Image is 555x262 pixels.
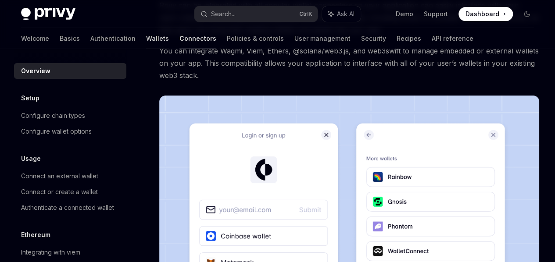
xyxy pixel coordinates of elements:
[299,11,312,18] span: Ctrl K
[14,63,126,79] a: Overview
[21,93,39,103] h5: Setup
[14,184,126,200] a: Connect or create a wallet
[21,202,114,213] div: Authenticate a connected wallet
[21,187,98,197] div: Connect or create a wallet
[322,6,361,22] button: Ask AI
[424,10,448,18] a: Support
[159,45,539,81] span: You can integrate Wagmi, Viem, Ethers, @solana/web3.js, and web3swift to manage embedded or exter...
[21,171,98,181] div: Connect an external wallet
[14,200,126,216] a: Authenticate a connected wallet
[90,28,136,49] a: Authentication
[397,28,421,49] a: Recipes
[21,28,49,49] a: Welcome
[294,28,351,49] a: User management
[458,7,513,21] a: Dashboard
[14,244,126,260] a: Integrating with viem
[21,247,80,258] div: Integrating with viem
[465,10,499,18] span: Dashboard
[21,8,75,20] img: dark logo
[211,9,236,19] div: Search...
[60,28,80,49] a: Basics
[21,230,50,240] h5: Ethereum
[432,28,473,49] a: API reference
[14,124,126,139] a: Configure wallet options
[21,126,92,137] div: Configure wallet options
[146,28,169,49] a: Wallets
[21,110,85,121] div: Configure chain types
[396,10,413,18] a: Demo
[227,28,284,49] a: Policies & controls
[14,168,126,184] a: Connect an external wallet
[520,7,534,21] button: Toggle dark mode
[337,10,354,18] span: Ask AI
[21,153,41,164] h5: Usage
[21,66,50,76] div: Overview
[194,6,318,22] button: Search...CtrlK
[179,28,216,49] a: Connectors
[14,108,126,124] a: Configure chain types
[361,28,386,49] a: Security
